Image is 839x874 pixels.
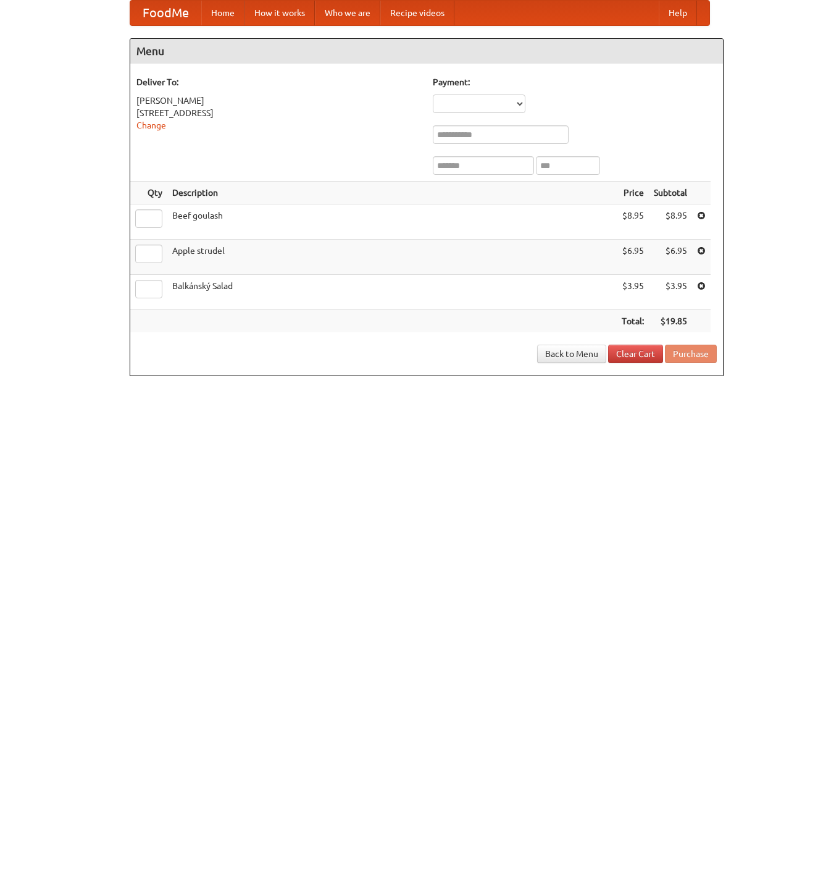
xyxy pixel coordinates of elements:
[136,76,420,88] h5: Deliver To:
[617,240,649,275] td: $6.95
[244,1,315,25] a: How it works
[649,204,692,240] td: $8.95
[649,310,692,333] th: $19.85
[665,345,717,363] button: Purchase
[649,240,692,275] td: $6.95
[201,1,244,25] a: Home
[617,182,649,204] th: Price
[617,275,649,310] td: $3.95
[433,76,717,88] h5: Payment:
[315,1,380,25] a: Who we are
[130,39,723,64] h4: Menu
[167,275,617,310] td: Balkánský Salad
[167,240,617,275] td: Apple strudel
[136,95,420,107] div: [PERSON_NAME]
[659,1,697,25] a: Help
[136,107,420,119] div: [STREET_ADDRESS]
[617,204,649,240] td: $8.95
[167,182,617,204] th: Description
[130,182,167,204] th: Qty
[167,204,617,240] td: Beef goulash
[617,310,649,333] th: Total:
[649,182,692,204] th: Subtotal
[130,1,201,25] a: FoodMe
[608,345,663,363] a: Clear Cart
[380,1,454,25] a: Recipe videos
[649,275,692,310] td: $3.95
[537,345,606,363] a: Back to Menu
[136,120,166,130] a: Change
